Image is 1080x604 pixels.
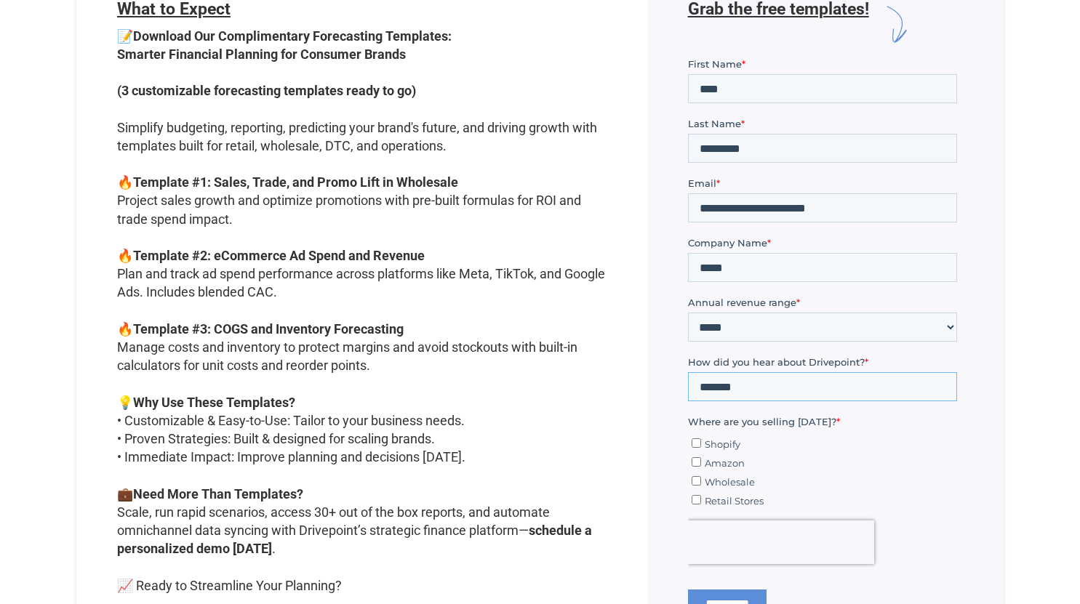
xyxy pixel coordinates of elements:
[133,321,404,337] strong: Template #3: COGS and Inventory Forecasting
[133,174,458,190] strong: Template #1: Sales, Trade, and Promo Lift in Wholesale
[133,248,425,263] strong: Template #2: eCommerce Ad Spend and Revenue
[117,28,452,62] strong: Download Our Complimentary Forecasting Templates: Smarter Financial Planning for Consumer Brands
[133,486,303,502] strong: Need More Than Templates?
[133,395,295,410] strong: Why Use These Templates?
[117,83,416,98] strong: (3 customizable forecasting templates ready to go)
